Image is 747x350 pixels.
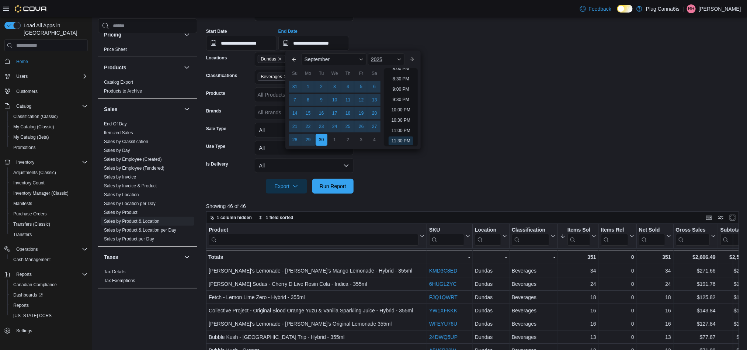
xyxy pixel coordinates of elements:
[13,170,56,176] span: Adjustments (Classic)
[209,227,418,246] div: Product
[355,134,367,146] div: day-3
[302,81,314,93] div: day-1
[258,55,285,63] span: Dundas
[104,219,160,224] a: Sales by Product & Location
[617,5,633,13] input: Dark Mode
[104,201,156,206] a: Sales by Location per Day
[601,267,634,276] div: 0
[284,74,288,79] button: Remove Beverages from selection in this group
[16,103,31,109] span: Catalog
[217,215,252,221] span: 1 column hidden
[13,292,43,298] span: Dashboards
[512,227,549,246] div: Classification
[475,267,507,276] div: Dundas
[320,183,346,190] span: Run Report
[512,253,555,261] div: -
[104,105,118,113] h3: Sales
[316,67,327,79] div: Tu
[13,102,88,111] span: Catalog
[206,28,227,34] label: Start Date
[10,311,55,320] a: [US_STATE] CCRS
[16,159,34,165] span: Inventory
[10,291,46,299] a: Dashboards
[104,47,127,52] a: Price Sheet
[255,158,354,173] button: All
[390,95,412,104] li: 9:30 PM
[104,166,164,171] a: Sales by Employee (Tendered)
[429,321,457,327] a: WFEYU76U
[1,325,91,336] button: Settings
[104,148,130,153] a: Sales by Day
[302,94,314,106] div: day-8
[13,158,37,167] button: Inventory
[676,253,716,261] div: $2,606.49
[10,189,72,198] a: Inventory Manager (Classic)
[10,209,50,218] a: Purchase Orders
[560,227,596,246] button: Items Sold
[676,227,710,246] div: Gross Sales
[7,254,91,265] button: Cash Management
[1,269,91,280] button: Reports
[206,143,225,149] label: Use Type
[716,213,725,222] button: Display options
[104,105,181,113] button: Sales
[329,134,341,146] div: day-1
[10,112,88,121] span: Classification (Classic)
[104,236,154,242] span: Sales by Product per Day
[10,112,61,121] a: Classification (Classic)
[266,215,293,221] span: 1 field sorted
[475,227,501,234] div: Location
[676,227,716,246] button: Gross Sales
[389,116,413,125] li: 10:30 PM
[7,280,91,290] button: Canadian Compliance
[10,199,88,208] span: Manifests
[687,4,696,13] div: Ryan Hannaby
[21,22,88,37] span: Load All Apps in [GEOGRAPHIC_DATA]
[1,86,91,97] button: Customers
[369,67,381,79] div: Sa
[13,326,88,335] span: Settings
[104,269,126,274] a: Tax Details
[104,174,136,180] a: Sales by Invoice
[369,134,381,146] div: day-4
[13,87,88,96] span: Customers
[720,227,747,246] div: Subtotal
[104,88,142,94] span: Products to Archive
[104,79,133,85] span: Catalog Export
[98,78,197,98] div: Products
[342,67,354,79] div: Th
[329,81,341,93] div: day-3
[1,244,91,254] button: Operations
[329,121,341,132] div: day-24
[429,253,470,261] div: -
[369,81,381,93] div: day-6
[13,124,54,130] span: My Catalog (Classic)
[104,278,135,283] a: Tax Exemptions
[355,67,367,79] div: Fr
[208,253,424,261] div: Totals
[7,167,91,178] button: Adjustments (Classic)
[10,230,35,239] a: Transfers
[728,213,737,222] button: Enter fullscreen
[13,72,31,81] button: Users
[342,134,354,146] div: day-2
[10,168,59,177] a: Adjustments (Classic)
[10,220,88,229] span: Transfers (Classic)
[13,102,34,111] button: Catalog
[342,107,354,119] div: day-18
[7,219,91,229] button: Transfers (Classic)
[302,134,314,146] div: day-29
[183,253,191,261] button: Taxes
[475,227,501,246] div: Location
[316,121,327,132] div: day-23
[104,31,181,38] button: Pricing
[316,107,327,119] div: day-16
[104,80,133,85] a: Catalog Export
[13,282,57,288] span: Canadian Compliance
[104,31,121,38] h3: Pricing
[682,4,684,13] p: |
[104,64,126,71] h3: Products
[369,107,381,119] div: day-20
[7,300,91,311] button: Reports
[104,165,164,171] span: Sales by Employee (Tendered)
